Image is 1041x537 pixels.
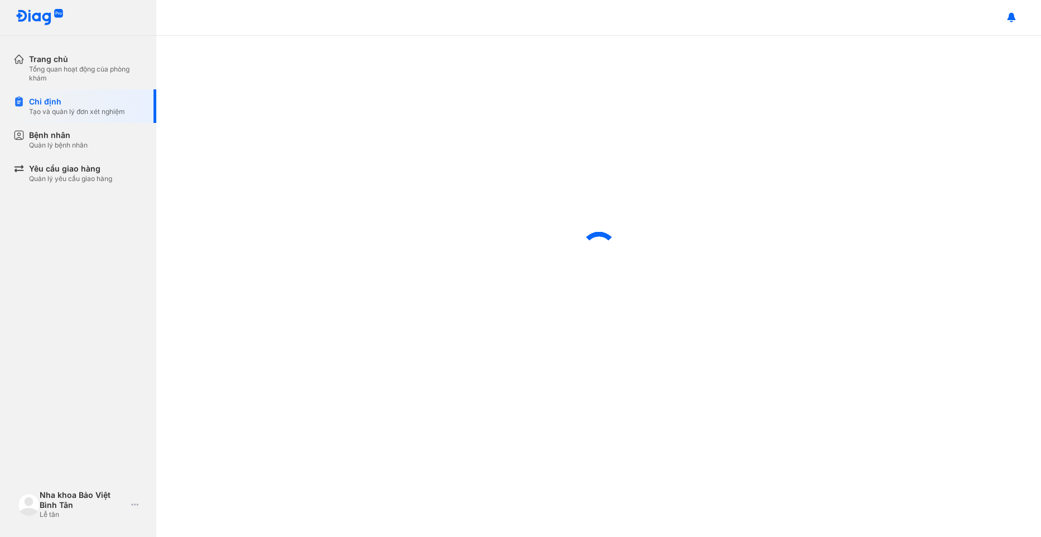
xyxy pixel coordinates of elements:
[29,107,125,116] div: Tạo và quản lý đơn xét nghiệm
[18,493,40,515] img: logo
[40,490,127,510] div: Nha khoa Bảo Việt Bình Tân
[29,163,112,174] div: Yêu cầu giao hàng
[16,9,64,26] img: logo
[29,65,143,83] div: Tổng quan hoạt động của phòng khám
[29,130,88,141] div: Bệnh nhân
[29,141,88,150] div: Quản lý bệnh nhân
[29,54,143,65] div: Trang chủ
[40,510,127,519] div: Lễ tân
[29,174,112,183] div: Quản lý yêu cầu giao hàng
[29,96,125,107] div: Chỉ định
